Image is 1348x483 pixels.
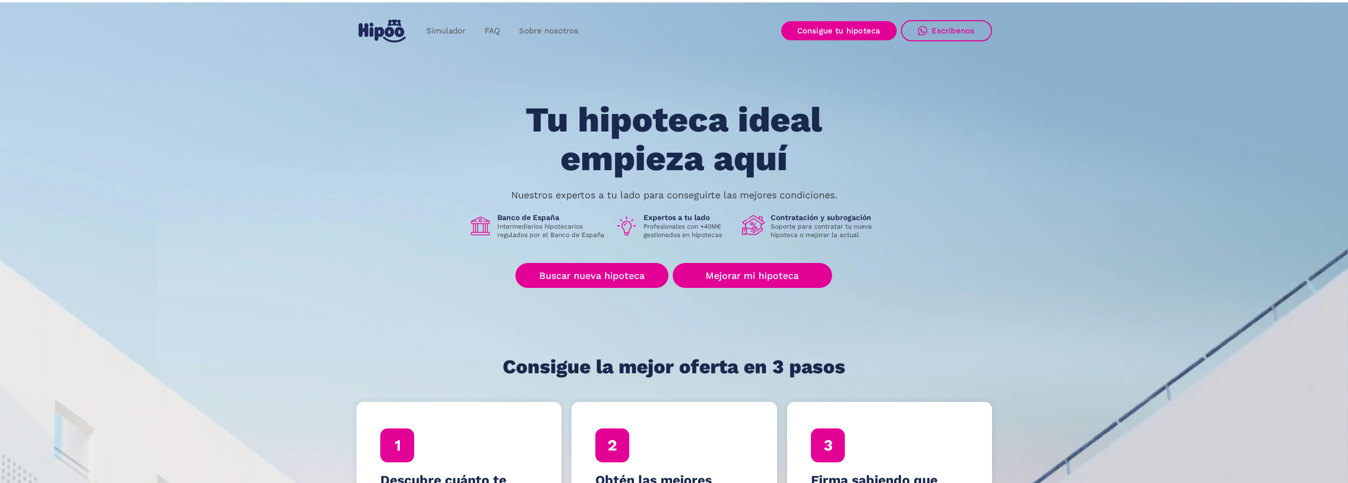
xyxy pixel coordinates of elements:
div: Escríbenos [932,26,975,36]
p: Intermediarios hipotecarios regulados por el Banco de España [497,222,606,239]
a: Escríbenos [901,20,992,41]
a: Sobre nosotros [510,21,588,41]
a: home [356,15,408,47]
a: Simulador [417,21,475,41]
a: Mejorar mi hipoteca [673,263,832,288]
p: Profesionales con +40M€ gestionados en hipotecas [644,222,734,239]
h1: Expertos a tu lado [644,213,734,222]
h1: Tu hipoteca ideal empieza aquí [473,101,874,178]
a: Consigue tu hipoteca [781,21,897,40]
a: FAQ [475,21,510,41]
h1: Consigue la mejor oferta en 3 pasos [503,356,845,377]
a: Buscar nueva hipoteca [515,263,668,288]
h1: Banco de España [497,213,606,222]
p: Soporte para contratar tu nueva hipoteca o mejorar la actual [771,222,880,239]
h1: Contratación y subrogación [771,213,880,222]
p: Nuestros expertos a tu lado para conseguirte las mejores condiciones. [511,191,837,199]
